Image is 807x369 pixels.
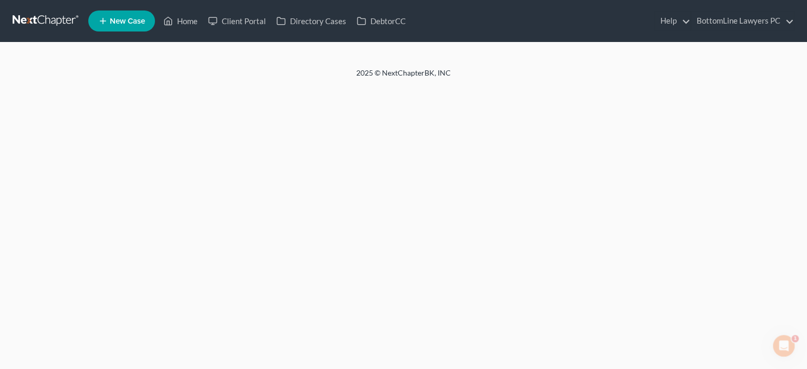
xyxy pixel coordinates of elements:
span: 1 [793,333,801,342]
a: Home [158,12,203,30]
iframe: Intercom live chat [771,333,796,359]
div: 2025 © NextChapterBK, INC [104,68,703,87]
a: Directory Cases [271,12,351,30]
new-legal-case-button: New Case [88,10,155,31]
a: DebtorCC [351,12,411,30]
a: Client Portal [203,12,271,30]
